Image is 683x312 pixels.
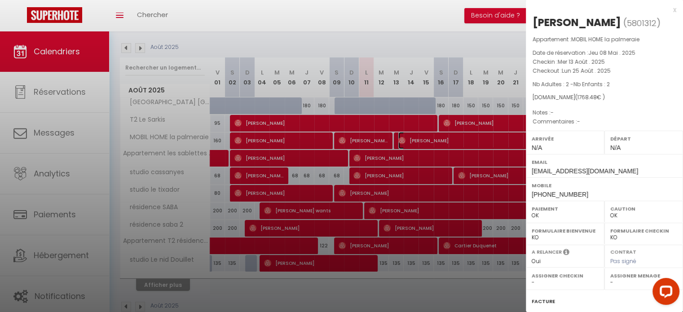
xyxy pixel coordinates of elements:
p: Checkout : [533,66,676,75]
span: - [551,109,554,116]
span: ( € ) [575,93,605,101]
div: x [526,4,676,15]
span: N/A [532,144,542,151]
label: Arrivée [532,134,599,143]
div: [DOMAIN_NAME] [533,93,676,102]
span: [PHONE_NUMBER] [532,191,588,198]
label: Assigner Checkin [532,271,599,280]
span: Pas signé [610,257,636,265]
span: - [577,118,580,125]
span: Nb Enfants : 2 [573,80,610,88]
span: MOBIL HOME la palmeraie [571,35,639,43]
label: A relancer [532,248,562,256]
label: Email [532,158,677,167]
span: N/A [610,144,621,151]
label: Formulaire Checkin [610,226,677,235]
label: Caution [610,204,677,213]
p: Appartement : [533,35,676,44]
span: ( ) [623,17,661,29]
span: Lun 25 Août . 2025 [562,67,611,75]
span: 1768.48 [577,93,597,101]
p: Checkin : [533,57,676,66]
label: Facture [532,297,555,306]
label: Départ [610,134,677,143]
p: Commentaires : [533,117,676,126]
span: 5801312 [627,18,657,29]
span: [EMAIL_ADDRESS][DOMAIN_NAME] [532,167,638,175]
label: Mobile [532,181,677,190]
span: Mer 13 Août . 2025 [558,58,605,66]
span: Nb Adultes : 2 - [533,80,610,88]
span: Jeu 08 Mai . 2025 [588,49,635,57]
iframe: LiveChat chat widget [645,274,683,312]
label: Formulaire Bienvenue [532,226,599,235]
label: Contrat [610,248,636,254]
i: Sélectionner OUI si vous souhaiter envoyer les séquences de messages post-checkout [563,248,569,258]
label: Paiement [532,204,599,213]
label: Assigner Menage [610,271,677,280]
div: [PERSON_NAME] [533,15,621,30]
p: Notes : [533,108,676,117]
p: Date de réservation : [533,48,676,57]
